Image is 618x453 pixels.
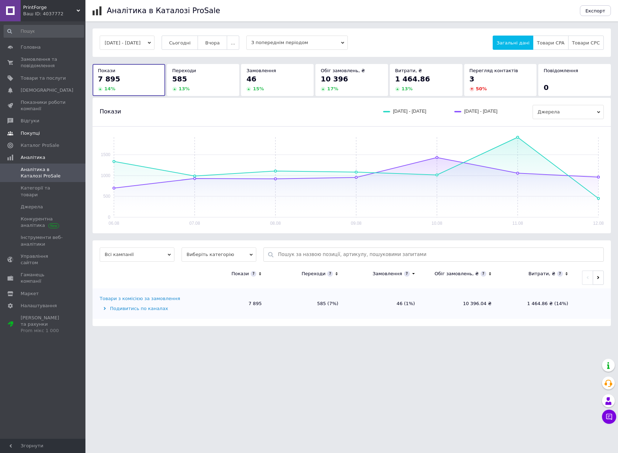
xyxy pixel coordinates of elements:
[21,75,66,81] span: Товари та послуги
[107,6,220,15] h1: Аналітика в Каталозі ProSale
[395,75,430,83] span: 1 464.86
[205,40,220,46] span: Вчора
[351,221,361,226] text: 09.08
[528,271,555,277] div: Витрати, ₴
[327,86,338,91] span: 17 %
[4,25,84,38] input: Пошук
[253,86,264,91] span: 15 %
[21,315,66,334] span: [PERSON_NAME] та рахунки
[533,105,604,119] span: Джерела
[21,56,66,69] span: Замовлення та повідомлення
[302,271,325,277] div: Переходи
[21,303,57,309] span: Налаштування
[182,247,256,262] span: Виберіть категорію
[246,36,348,50] span: З попереднім періодом
[544,83,549,92] span: 0
[231,271,249,277] div: Покази
[100,295,180,302] div: Товари з комісією за замовлення
[270,221,281,226] text: 08.08
[533,36,568,50] button: Товари CPA
[100,305,190,312] div: Подивитись по каналах
[470,68,518,73] span: Перегляд контактів
[476,86,487,91] span: 50 %
[21,99,66,112] span: Показники роботи компанії
[21,154,45,161] span: Аналітика
[21,44,41,50] span: Головна
[321,68,365,73] span: Обіг замовлень, ₴
[402,86,413,91] span: 13 %
[21,166,66,179] span: Аналітика в Каталозі ProSale
[172,75,187,83] span: 585
[21,130,40,137] span: Покупці
[497,40,529,46] span: Загальні дані
[431,221,442,226] text: 10.08
[21,272,66,284] span: Гаманець компанії
[321,75,348,83] span: 10 396
[602,410,616,424] button: Чат з покупцем
[172,68,196,73] span: Переходи
[109,221,119,226] text: 06.08
[198,36,227,50] button: Вчора
[21,234,66,247] span: Інструменти веб-аналітики
[21,204,43,210] span: Джерела
[98,68,115,73] span: Покази
[231,40,235,46] span: ...
[586,8,606,14] span: Експорт
[395,68,422,73] span: Витрати, ₴
[98,75,120,83] span: 7 895
[21,185,66,198] span: Категорії та товари
[21,216,66,229] span: Конкурентна аналітика
[21,142,59,149] span: Каталог ProSale
[100,108,121,116] span: Покази
[23,11,85,17] div: Ваш ID: 4037772
[21,253,66,266] span: Управління сайтом
[100,36,154,50] button: [DATE] - [DATE]
[104,86,115,91] span: 14 %
[108,215,110,220] text: 0
[101,152,110,157] text: 1500
[422,288,499,319] td: 10 396.04 ₴
[512,221,523,226] text: 11.08
[278,248,600,261] input: Пошук за назвою позиції, артикулу, пошуковими запитами
[23,4,77,11] span: PrintForge
[580,5,611,16] button: Експорт
[470,75,475,83] span: 3
[246,75,256,83] span: 46
[593,221,604,226] text: 12.08
[192,288,269,319] td: 7 895
[373,271,402,277] div: Замовлення
[435,271,479,277] div: Обіг замовлень, ₴
[100,247,174,262] span: Всі кампанії
[21,87,73,94] span: [DEMOGRAPHIC_DATA]
[162,36,198,50] button: Сьогодні
[21,327,66,334] div: Prom мікс 1 000
[345,288,422,319] td: 46 (1%)
[537,40,564,46] span: Товари CPA
[572,40,600,46] span: Товари CPC
[189,221,200,226] text: 07.08
[179,86,190,91] span: 13 %
[21,291,39,297] span: Маркет
[544,68,578,73] span: Повідомлення
[493,36,533,50] button: Загальні дані
[103,194,110,199] text: 500
[568,36,604,50] button: Товари CPC
[227,36,239,50] button: ...
[169,40,191,46] span: Сьогодні
[269,288,345,319] td: 585 (7%)
[499,288,575,319] td: 1 464.86 ₴ (14%)
[101,173,110,178] text: 1000
[21,118,39,124] span: Відгуки
[246,68,276,73] span: Замовлення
